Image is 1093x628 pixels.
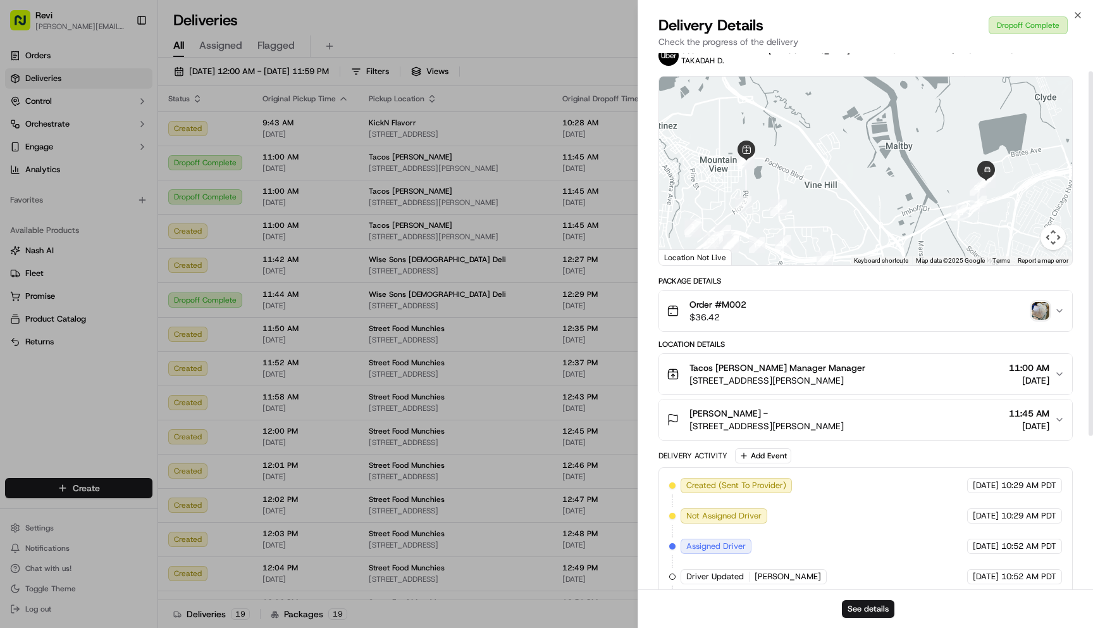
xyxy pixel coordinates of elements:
[735,196,751,213] div: 4
[102,179,208,201] a: 💻API Documentation
[854,256,908,265] button: Keyboard shortcuts
[973,571,999,582] span: [DATE]
[973,541,999,552] span: [DATE]
[689,298,746,311] span: Order #M002
[686,510,762,522] span: Not Assigned Driver
[689,407,768,420] span: [PERSON_NAME] -
[1001,541,1056,552] span: 10:52 AM PDT
[33,82,228,95] input: Got a question? Start typing here...
[658,46,679,66] img: uber-new-logo.jpeg
[715,225,731,241] div: 1
[684,218,701,235] div: 3
[659,399,1072,440] button: [PERSON_NAME] -[STREET_ADDRESS][PERSON_NAME]11:45 AM[DATE]
[842,600,894,618] button: See details
[770,199,787,216] div: 12
[120,184,203,196] span: API Documentation
[686,480,786,491] span: Created (Sent To Provider)
[658,35,1073,48] p: Check the progress of the delivery
[689,374,865,387] span: [STREET_ADDRESS][PERSON_NAME]
[775,235,791,251] div: 13
[681,56,724,66] span: TAKADAH D.
[686,571,744,582] span: Driver Updated
[1001,480,1056,491] span: 10:29 AM PDT
[8,179,102,201] a: 📗Knowledge Base
[689,361,865,374] span: Tacos [PERSON_NAME] Manager Manager
[1009,420,1049,432] span: [DATE]
[916,257,985,264] span: Map data ©2025 Google
[724,231,740,248] div: 15
[707,236,723,253] div: 22
[215,125,230,140] button: Start new chat
[658,15,763,35] span: Delivery Details
[658,451,727,461] div: Delivery Activity
[1041,225,1066,250] button: Map camera controls
[1018,257,1068,264] a: Report a map error
[685,221,701,237] div: 2
[13,51,230,71] p: Welcome 👋
[662,249,704,265] img: Google
[755,571,821,582] span: [PERSON_NAME]
[13,13,38,38] img: Nash
[658,339,1073,349] div: Location Details
[722,235,739,252] div: 20
[735,448,791,463] button: Add Event
[689,311,746,323] span: $36.42
[992,257,1010,264] a: Terms (opens in new tab)
[951,204,968,221] div: 25
[13,185,23,195] div: 📗
[686,541,746,552] span: Assigned Driver
[658,276,1073,286] div: Package Details
[43,134,160,144] div: We're available if you need us!
[1009,374,1049,387] span: [DATE]
[25,184,97,196] span: Knowledge Base
[659,291,1072,331] button: Order #M002$36.42photo_proof_of_delivery image
[662,249,704,265] a: Open this area in Google Maps (opens a new window)
[973,510,999,522] span: [DATE]
[749,237,765,253] div: 14
[1009,407,1049,420] span: 11:45 AM
[1032,302,1049,320] img: photo_proof_of_delivery image
[722,237,739,253] div: 21
[1001,571,1056,582] span: 10:52 AM PDT
[1009,361,1049,374] span: 11:00 AM
[126,215,153,224] span: Pylon
[13,121,35,144] img: 1736555255976-a54dd68f-1ca7-489b-9aae-adbdc363a1c4
[970,196,987,212] div: 26
[970,179,986,196] div: 27
[817,251,833,267] div: 24
[659,249,732,265] div: Location Not Live
[703,232,719,249] div: 23
[689,420,844,432] span: [STREET_ADDRESS][PERSON_NAME]
[973,480,999,491] span: [DATE]
[659,354,1072,394] button: Tacos [PERSON_NAME] Manager Manager[STREET_ADDRESS][PERSON_NAME]11:00 AM[DATE]
[1001,510,1056,522] span: 10:29 AM PDT
[43,121,207,134] div: Start new chat
[89,214,153,224] a: Powered byPylon
[107,185,117,195] div: 💻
